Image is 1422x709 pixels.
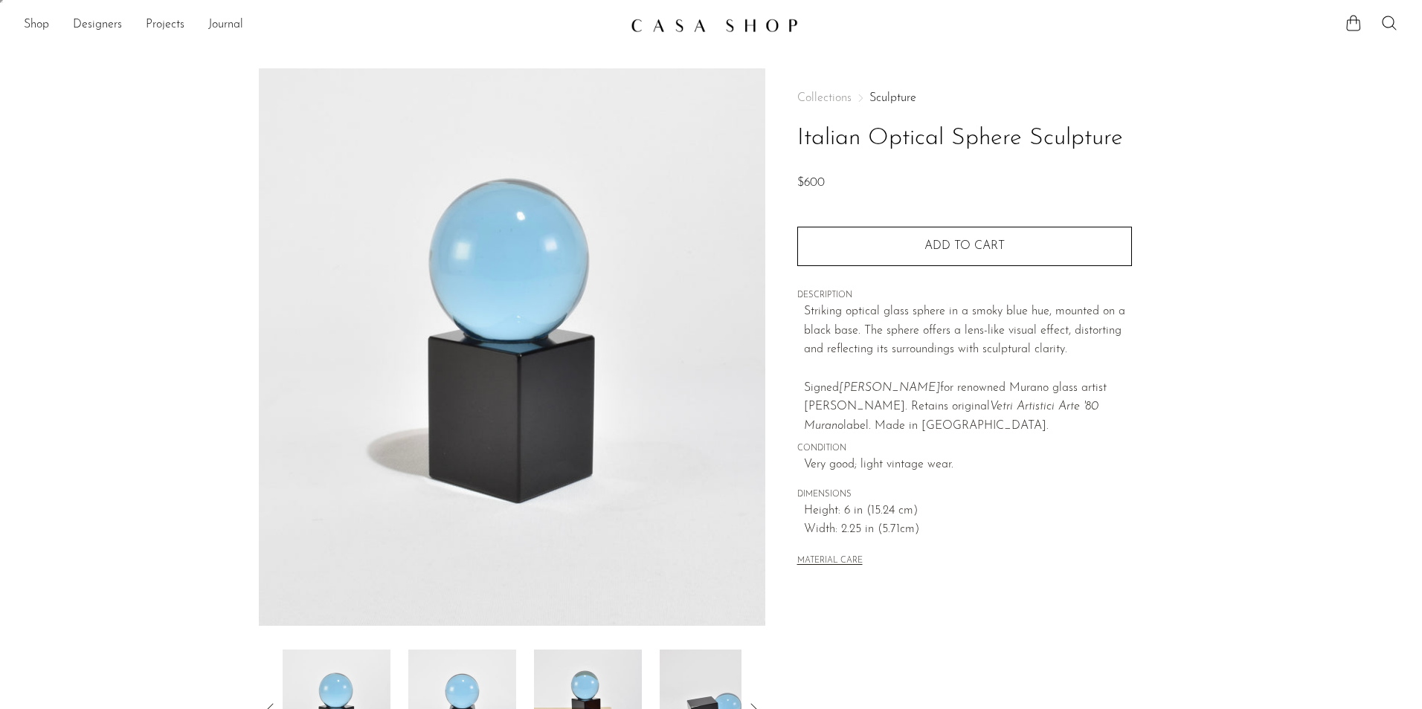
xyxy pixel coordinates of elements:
span: Collections [797,92,852,104]
span: Height: 6 in (15.24 cm) [804,502,1132,521]
span: Width: 2.25 in (5.71cm) [804,520,1132,540]
span: CONDITION [797,442,1132,456]
ul: NEW HEADER MENU [24,13,619,38]
button: MATERIAL CARE [797,556,863,567]
span: $600 [797,177,825,189]
span: Very good; light vintage wear. [804,456,1132,475]
em: Vetri Artistici Arte '80 Murano [804,401,1098,432]
a: Sculpture [869,92,916,104]
span: DIMENSIONS [797,488,1132,502]
button: Add to cart [797,227,1132,265]
span: DESCRIPTION [797,289,1132,302]
nav: Desktop navigation [24,13,619,38]
h1: Italian Optical Sphere Sculpture [797,120,1132,158]
a: Designers [73,16,122,35]
nav: Breadcrumbs [797,92,1132,104]
a: Projects [146,16,184,35]
em: [PERSON_NAME] [839,382,940,394]
a: Shop [24,16,49,35]
a: Journal [208,16,243,35]
p: Striking optical glass sphere in a smoky blue hue, mounted on a black base. The sphere offers a l... [804,302,1132,436]
img: Italian Optical Sphere Sculpture [259,68,765,626]
span: Add to cart [924,240,1005,252]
